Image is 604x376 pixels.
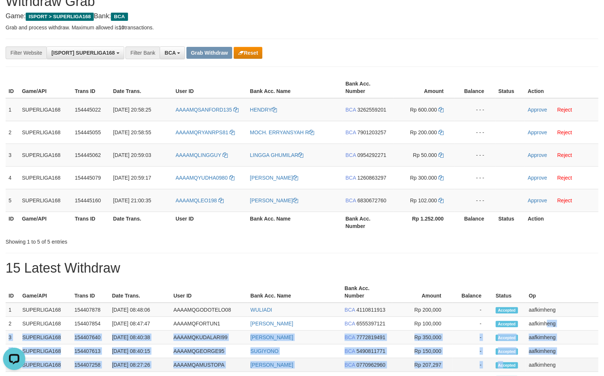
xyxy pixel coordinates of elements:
[75,175,101,181] span: 154445079
[109,317,170,331] td: [DATE] 08:47:47
[455,166,495,189] td: - - -
[176,129,229,135] span: AAAAMQRYANRPS81
[47,46,124,59] button: [ISPORT] SUPERLIGA168
[6,235,246,245] div: Showing 1 to 5 of 5 entries
[392,282,453,303] th: Amount
[357,152,386,158] span: Copy 0954292271 to clipboard
[345,321,355,327] span: BCA
[6,212,19,233] th: ID
[410,129,437,135] span: Rp 200.000
[234,47,262,59] button: Reset
[455,144,495,166] td: - - -
[6,166,19,189] td: 4
[71,331,109,344] td: 154407640
[438,175,444,181] a: Copy 300000 to clipboard
[525,77,598,98] th: Action
[6,261,598,276] h1: 15 Latest Withdraw
[496,307,518,314] span: Accepted
[75,129,101,135] span: 154445055
[250,129,314,135] a: MOCH. ERRYANSYAH R
[557,175,572,181] a: Reject
[247,212,343,233] th: Bank Acc. Name
[164,50,176,56] span: BCA
[357,362,386,368] span: Copy 0770962960 to clipboard
[345,129,356,135] span: BCA
[557,152,572,158] a: Reject
[26,13,94,21] span: ISPORT > SUPERLIGA168
[113,129,151,135] span: [DATE] 20:58:55
[410,175,437,181] span: Rp 300.000
[113,175,151,181] span: [DATE] 20:59:17
[19,317,71,331] td: SUPERLIGA168
[176,197,217,203] span: AAAAMQLEO198
[250,307,272,313] a: WULIADI
[357,321,386,327] span: Copy 6555397121 to clipboard
[72,212,110,233] th: Trans ID
[345,362,355,368] span: BCA
[75,197,101,203] span: 154445160
[6,121,19,144] td: 2
[345,197,356,203] span: BCA
[110,77,173,98] th: Date Trans.
[345,334,355,340] span: BCA
[345,175,356,181] span: BCA
[357,197,386,203] span: Copy 6830672760 to clipboard
[250,197,298,203] a: [PERSON_NAME]
[453,317,493,331] td: -
[19,189,72,212] td: SUPERLIGA168
[6,13,598,20] h4: Game: Bank:
[71,282,109,303] th: Trans ID
[250,152,304,158] a: LINGGA GHUMILAR
[493,282,526,303] th: Status
[357,307,386,313] span: Copy 4110811913 to clipboard
[455,121,495,144] td: - - -
[526,303,598,317] td: aafkimheng
[410,107,437,113] span: Rp 600.000
[526,358,598,372] td: aafkimheng
[176,175,234,181] a: AAAAMQYUDHA0980
[345,152,356,158] span: BCA
[250,321,293,327] a: [PERSON_NAME]
[528,129,547,135] a: Approve
[19,358,71,372] td: SUPERLIGA168
[250,362,293,368] a: [PERSON_NAME]
[496,362,518,369] span: Accepted
[250,107,277,113] a: HENDRY
[496,335,518,341] span: Accepted
[250,175,298,181] a: [PERSON_NAME]
[247,282,342,303] th: Bank Acc. Name
[495,212,525,233] th: Status
[392,344,453,358] td: Rp 150,000
[496,321,518,327] span: Accepted
[110,212,173,233] th: Date Trans.
[19,331,71,344] td: SUPERLIGA168
[71,358,109,372] td: 154407258
[6,24,598,31] p: Grab and process withdraw. Maximum allowed is transactions.
[71,344,109,358] td: 154407613
[176,152,228,158] a: AAAAMQLINGGUY
[19,144,72,166] td: SUPERLIGA168
[71,303,109,317] td: 154407878
[357,334,386,340] span: Copy 7772819491 to clipboard
[392,303,453,317] td: Rp 200,000
[453,358,493,372] td: -
[528,107,547,113] a: Approve
[557,197,572,203] a: Reject
[455,189,495,212] td: - - -
[6,317,19,331] td: 2
[3,3,25,25] button: Open LiveChat chat widget
[19,303,71,317] td: SUPERLIGA168
[118,25,124,30] strong: 10
[176,152,221,158] span: AAAAMQLINGGUY
[170,344,247,358] td: AAAAMQGEORGE95
[525,212,598,233] th: Action
[557,129,572,135] a: Reject
[410,197,437,203] span: Rp 102.000
[176,107,239,113] a: AAAAMQSANFORD135
[528,175,547,181] a: Approve
[528,197,547,203] a: Approve
[438,152,444,158] a: Copy 50000 to clipboard
[173,77,247,98] th: User ID
[6,98,19,121] td: 1
[357,107,386,113] span: Copy 3262559201 to clipboard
